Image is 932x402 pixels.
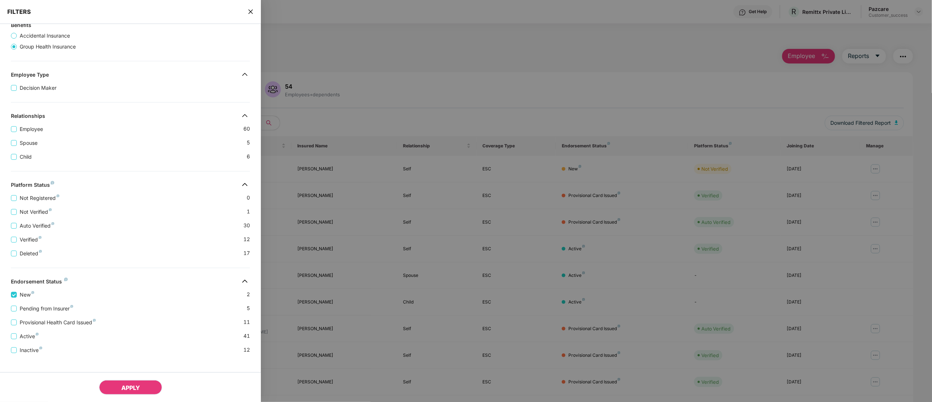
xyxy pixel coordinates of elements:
[51,222,54,225] img: svg+xml;base64,PHN2ZyB4bWxucz0iaHR0cDovL3d3dy53My5vcmcvMjAwMC9zdmciIHdpZHRoPSI4IiBoZWlnaHQ9IjgiIH...
[39,236,42,239] img: svg+xml;base64,PHN2ZyB4bWxucz0iaHR0cDovL3d3dy53My5vcmcvMjAwMC9zdmciIHdpZHRoPSI4IiBoZWlnaHQ9IjgiIH...
[247,290,250,299] span: 2
[17,125,46,133] span: Employee
[17,291,37,299] span: New
[248,8,254,15] span: close
[70,305,73,308] img: svg+xml;base64,PHN2ZyB4bWxucz0iaHR0cDovL3d3dy53My5vcmcvMjAwMC9zdmciIHdpZHRoPSI4IiBoZWlnaHQ9IjgiIH...
[243,318,250,326] span: 11
[239,69,251,80] img: svg+xml;base64,PHN2ZyB4bWxucz0iaHR0cDovL3d3dy53My5vcmcvMjAwMC9zdmciIHdpZHRoPSIzMiIgaGVpZ2h0PSIzMi...
[31,291,34,294] img: svg+xml;base64,PHN2ZyB4bWxucz0iaHR0cDovL3d3dy53My5vcmcvMjAwMC9zdmciIHdpZHRoPSI4IiBoZWlnaHQ9IjgiIH...
[7,8,31,15] span: FILTERS
[11,278,68,287] div: Endorsement Status
[247,152,250,161] span: 6
[239,110,251,121] img: svg+xml;base64,PHN2ZyB4bWxucz0iaHR0cDovL3d3dy53My5vcmcvMjAwMC9zdmciIHdpZHRoPSIzMiIgaGVpZ2h0PSIzMi...
[243,346,250,354] span: 12
[239,275,251,287] img: svg+xml;base64,PHN2ZyB4bWxucz0iaHR0cDovL3d3dy53My5vcmcvMjAwMC9zdmciIHdpZHRoPSIzMiIgaGVpZ2h0PSIzMi...
[11,113,45,121] div: Relationships
[17,346,45,354] span: Inactive
[11,71,49,80] div: Employee Type
[243,332,250,340] span: 41
[64,278,68,281] img: svg+xml;base64,PHN2ZyB4bWxucz0iaHR0cDovL3d3dy53My5vcmcvMjAwMC9zdmciIHdpZHRoPSI4IiBoZWlnaHQ9IjgiIH...
[121,384,140,391] span: APPLY
[17,332,42,340] span: Active
[17,222,57,230] span: Auto Verified
[17,208,55,216] span: Not Verified
[39,347,42,349] img: svg+xml;base64,PHN2ZyB4bWxucz0iaHR0cDovL3d3dy53My5vcmcvMjAwMC9zdmciIHdpZHRoPSI4IiBoZWlnaHQ9IjgiIH...
[36,333,39,336] img: svg+xml;base64,PHN2ZyB4bWxucz0iaHR0cDovL3d3dy53My5vcmcvMjAwMC9zdmciIHdpZHRoPSI4IiBoZWlnaHQ9IjgiIH...
[247,208,250,216] span: 1
[17,139,40,147] span: Spouse
[17,236,44,244] span: Verified
[243,235,250,244] span: 12
[17,153,35,161] span: Child
[243,125,250,133] span: 60
[93,319,96,322] img: svg+xml;base64,PHN2ZyB4bWxucz0iaHR0cDovL3d3dy53My5vcmcvMjAwMC9zdmciIHdpZHRoPSI4IiBoZWlnaHQ9IjgiIH...
[99,380,162,395] button: APPLY
[239,179,251,190] img: svg+xml;base64,PHN2ZyB4bWxucz0iaHR0cDovL3d3dy53My5vcmcvMjAwMC9zdmciIHdpZHRoPSIzMiIgaGVpZ2h0PSIzMi...
[243,221,250,230] span: 30
[17,194,62,202] span: Not Registered
[247,139,250,147] span: 5
[17,43,79,51] span: Group Health Insurance
[17,32,73,40] span: Accidental Insurance
[17,84,59,92] span: Decision Maker
[39,250,42,253] img: svg+xml;base64,PHN2ZyB4bWxucz0iaHR0cDovL3d3dy53My5vcmcvMjAwMC9zdmciIHdpZHRoPSI4IiBoZWlnaHQ9IjgiIH...
[247,304,250,313] span: 5
[56,194,59,197] img: svg+xml;base64,PHN2ZyB4bWxucz0iaHR0cDovL3d3dy53My5vcmcvMjAwMC9zdmciIHdpZHRoPSI4IiBoZWlnaHQ9IjgiIH...
[247,194,250,202] span: 0
[17,250,45,258] span: Deleted
[17,318,99,326] span: Provisional Health Card Issued
[51,181,54,185] img: svg+xml;base64,PHN2ZyB4bWxucz0iaHR0cDovL3d3dy53My5vcmcvMjAwMC9zdmciIHdpZHRoPSI4IiBoZWlnaHQ9IjgiIH...
[49,208,52,211] img: svg+xml;base64,PHN2ZyB4bWxucz0iaHR0cDovL3d3dy53My5vcmcvMjAwMC9zdmciIHdpZHRoPSI4IiBoZWlnaHQ9IjgiIH...
[17,305,76,313] span: Pending from Insurer
[11,182,54,190] div: Platform Status
[243,249,250,258] span: 17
